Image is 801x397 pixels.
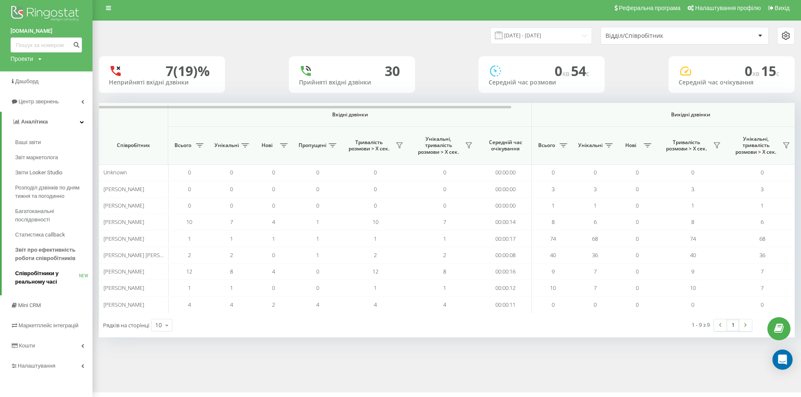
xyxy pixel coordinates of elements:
[272,202,275,209] span: 0
[691,218,694,226] span: 8
[690,284,696,292] span: 10
[186,218,192,226] span: 10
[562,69,571,78] span: хв
[489,79,595,86] div: Середній час розмови
[188,168,191,176] span: 0
[316,202,319,209] span: 0
[188,202,191,209] span: 0
[443,251,446,259] span: 2
[552,168,555,176] span: 0
[15,135,93,150] a: Ваші звіти
[479,297,532,313] td: 00:00:11
[636,185,639,193] span: 0
[188,185,191,193] span: 0
[479,280,532,296] td: 00:00:12
[385,63,400,79] div: 30
[19,98,59,105] span: Центр звернень
[745,62,761,80] span: 0
[550,284,556,292] span: 10
[552,202,555,209] span: 1
[550,235,556,242] span: 74
[479,214,532,230] td: 00:00:14
[443,301,446,308] span: 4
[15,231,65,239] span: Статистика callback
[230,218,233,226] span: 7
[374,202,377,209] span: 0
[19,342,35,349] span: Кошти
[316,268,319,275] span: 0
[103,321,149,329] span: Рядків на сторінці
[578,142,603,149] span: Унікальні
[230,202,233,209] span: 0
[103,218,144,226] span: [PERSON_NAME]
[103,235,144,242] span: [PERSON_NAME]
[374,284,377,292] span: 1
[555,62,571,80] span: 0
[172,142,193,149] span: Всього
[759,235,765,242] span: 68
[230,268,233,275] span: 8
[636,218,639,226] span: 0
[552,218,555,226] span: 8
[586,69,590,78] span: c
[103,202,144,209] span: [PERSON_NAME]
[761,62,780,80] span: 15
[691,185,694,193] span: 3
[19,322,79,329] span: Маркетплейс інтеграцій
[11,27,82,35] a: [DOMAIN_NAME]
[316,168,319,176] span: 0
[550,251,556,259] span: 40
[761,185,764,193] span: 3
[374,235,377,242] span: 1
[690,251,696,259] span: 40
[166,63,210,79] div: 7 (19)%
[188,235,191,242] span: 1
[443,218,446,226] span: 7
[592,251,598,259] span: 36
[2,112,93,132] a: Аналiтика
[443,284,446,292] span: 1
[15,153,58,162] span: Звіт маркетолога
[186,268,192,275] span: 12
[619,5,681,11] span: Реферальна програма
[272,185,275,193] span: 0
[620,142,641,149] span: Нові
[230,235,233,242] span: 1
[15,207,88,224] span: Багатоканальні послідовності
[592,235,598,242] span: 68
[374,251,377,259] span: 2
[373,268,378,275] span: 12
[15,246,88,263] span: Звіт про ефективність роботи співробітників
[316,284,319,292] span: 0
[316,235,319,242] span: 1
[345,139,393,152] span: Тривалість розмови > Х сек.
[479,263,532,280] td: 00:00:16
[636,251,639,259] span: 0
[761,168,764,176] span: 0
[103,168,127,176] span: Unknown
[272,284,275,292] span: 0
[636,202,639,209] span: 0
[188,251,191,259] span: 2
[103,301,144,308] span: [PERSON_NAME]
[272,301,275,308] span: 2
[479,247,532,263] td: 00:00:08
[636,284,639,292] span: 0
[775,5,790,11] span: Вихід
[479,181,532,197] td: 00:00:00
[230,168,233,176] span: 0
[256,142,278,149] span: Нові
[695,5,761,11] span: Налаштування профілю
[594,168,597,176] span: 0
[479,230,532,247] td: 00:00:17
[188,301,191,308] span: 4
[15,78,39,84] span: Дашборд
[594,218,597,226] span: 6
[109,79,215,86] div: Неприйняті вхідні дзвінки
[761,218,764,226] span: 6
[15,180,93,204] a: Розподіл дзвінків по дням тижня та погодинно
[761,268,764,275] span: 7
[479,197,532,214] td: 00:00:00
[272,268,275,275] span: 4
[594,268,597,275] span: 7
